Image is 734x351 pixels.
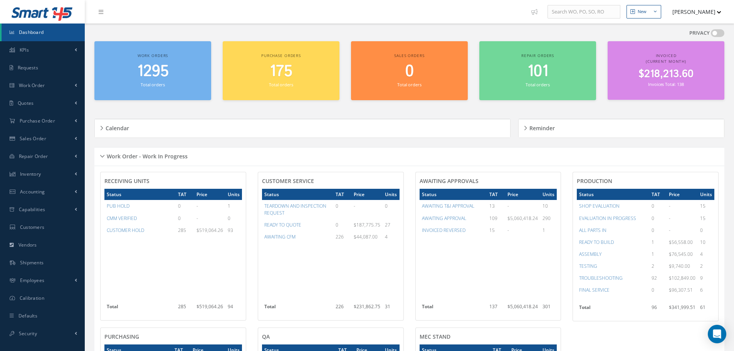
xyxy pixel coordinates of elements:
td: 1 [649,236,667,248]
span: Work Order [19,82,45,89]
th: Units [225,189,242,200]
span: $44,087.00 [354,233,378,240]
span: Sales Order [20,135,46,142]
span: $218,213.60 [638,67,694,82]
th: Units [383,189,399,200]
h5: Calendar [103,123,129,132]
td: 290 [540,212,557,224]
span: - [507,203,509,209]
td: 0 [698,224,714,236]
th: TAT [649,189,667,200]
td: 0 [333,219,352,231]
th: Status [577,189,649,200]
span: Security [19,330,37,337]
a: ASSEMBLY [579,251,601,257]
td: 0 [333,200,352,218]
td: 92 [649,272,667,284]
th: Price [351,189,383,200]
button: New [627,5,661,18]
a: CUSTOMER HOLD [107,227,144,233]
span: 1295 [137,60,169,82]
td: 6 [698,284,714,296]
td: 15 [698,200,714,212]
td: 226 [333,231,352,243]
h4: PRODUCTION [577,178,714,185]
td: 10 [540,200,557,212]
a: INVOICED REVERSED [422,227,465,233]
span: $341,999.51 [669,304,695,311]
a: EVALUATION IN PROGRESS [579,215,636,222]
td: 2 [649,260,667,272]
span: Sales orders [394,53,424,58]
a: FINAL SERVICE [579,287,610,293]
h4: AWAITING APPROVALS [420,178,557,185]
span: $5,060,418.24 [507,215,538,222]
span: Requests [18,64,38,71]
td: 9 [698,272,714,284]
a: Dashboard [2,24,85,41]
span: Inventory [20,171,41,177]
span: $231,862.75 [354,303,380,310]
td: 0 [649,224,667,236]
span: (Current Month) [646,59,686,64]
a: Invoiced (Current Month) $218,213.60 Invoices Total: 138 [608,41,724,100]
td: 15 [698,212,714,224]
th: Total [104,301,176,316]
span: - [669,215,670,222]
small: Total orders [269,82,293,87]
small: Total orders [141,82,165,87]
a: TESTING [579,263,597,269]
span: Repair orders [521,53,554,58]
h4: CUSTOMER SERVICE [262,178,400,185]
span: $9,740.00 [669,263,690,269]
span: Capabilities [19,206,45,213]
span: 101 [527,60,548,82]
span: Defaults [18,312,37,319]
span: 0 [405,60,414,82]
a: AWAITING T&I APPROVAL [422,203,474,209]
th: Price [505,189,540,200]
span: KPIs [20,47,29,53]
a: PUB HOLD [107,203,129,209]
th: TAT [176,189,194,200]
td: 301 [540,301,557,316]
td: 4 [383,231,399,243]
span: $5,060,418.24 [507,303,538,310]
span: - [507,227,509,233]
td: 0 [383,200,399,218]
span: Quotes [18,100,34,106]
td: 1 [649,248,667,260]
a: Repair orders 101 Total orders [479,41,596,100]
td: 285 [176,301,194,316]
th: Total [420,301,487,316]
td: 10 [698,236,714,248]
span: - [197,203,198,209]
th: Total [577,302,649,317]
td: 109 [487,212,505,224]
th: TAT [333,189,352,200]
small: Total orders [397,82,421,87]
td: 0 [176,212,194,224]
small: Invoices Total: 138 [648,81,684,87]
a: SHOP EVALUATION [579,203,620,209]
td: 93 [225,224,242,236]
th: Units [698,189,714,200]
a: Purchase orders 175 Total orders [223,41,339,100]
span: Dashboard [19,29,44,35]
div: New [638,8,647,15]
h4: RECEIVING UNITS [104,178,242,185]
span: $96,307.51 [669,287,693,293]
h4: MEC STAND [420,334,557,340]
span: - [669,227,670,233]
td: 0 [649,200,667,212]
span: Work orders [138,53,168,58]
th: TAT [487,189,505,200]
td: 2 [698,260,714,272]
a: READY TO BUILD [579,239,614,245]
td: 96 [649,302,667,317]
td: 0 [176,200,194,212]
button: [PERSON_NAME] [665,4,721,19]
td: 15 [487,224,505,236]
th: Total [262,301,333,316]
a: AWAITING APPROVAL [422,215,466,222]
